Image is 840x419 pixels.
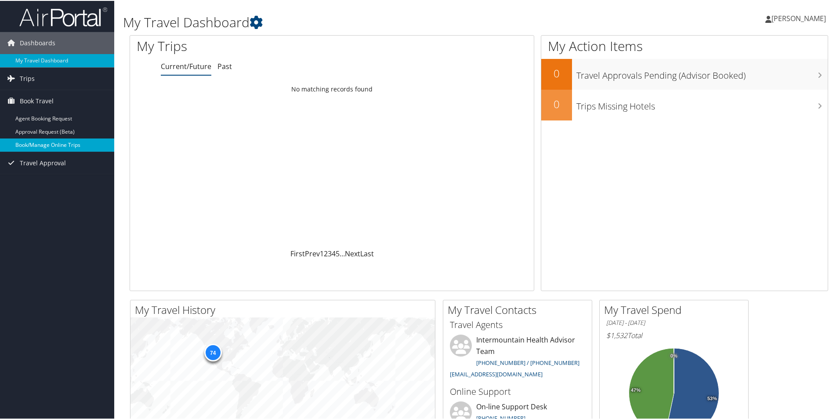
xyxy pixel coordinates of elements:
a: 1 [320,248,324,258]
tspan: 0% [670,353,677,358]
h2: My Travel Spend [604,302,748,317]
td: No matching records found [130,80,534,96]
span: Trips [20,67,35,89]
a: 0Travel Approvals Pending (Advisor Booked) [541,58,828,89]
a: 3 [328,248,332,258]
h2: 0 [541,65,572,80]
h1: My Action Items [541,36,828,55]
h2: My Travel History [135,302,435,317]
h3: Trips Missing Hotels [576,95,828,112]
span: Travel Approval [20,151,66,173]
a: 4 [332,248,336,258]
a: 2 [324,248,328,258]
a: Last [360,248,374,258]
a: [PHONE_NUMBER] / [PHONE_NUMBER] [476,358,579,366]
a: [EMAIL_ADDRESS][DOMAIN_NAME] [450,369,543,377]
div: 74 [204,343,221,361]
span: … [340,248,345,258]
h1: My Trips [137,36,359,55]
tspan: 47% [631,387,641,392]
a: Prev [305,248,320,258]
tspan: 53% [707,395,717,401]
li: Intermountain Health Advisor Team [445,334,590,381]
a: [PERSON_NAME] [765,4,835,31]
h6: Total [606,330,742,339]
h6: [DATE] - [DATE] [606,318,742,326]
span: $1,532 [606,330,627,339]
span: [PERSON_NAME] [771,13,826,22]
h3: Travel Approvals Pending (Advisor Booked) [576,64,828,81]
a: Current/Future [161,61,211,70]
a: Next [345,248,360,258]
h3: Travel Agents [450,318,585,330]
span: Book Travel [20,89,54,111]
a: 0Trips Missing Hotels [541,89,828,120]
h1: My Travel Dashboard [123,12,597,31]
span: Dashboards [20,31,55,53]
img: airportal-logo.png [19,6,107,26]
a: 5 [336,248,340,258]
h2: 0 [541,96,572,111]
a: Past [217,61,232,70]
h2: My Travel Contacts [448,302,592,317]
h3: Online Support [450,385,585,397]
a: First [290,248,305,258]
